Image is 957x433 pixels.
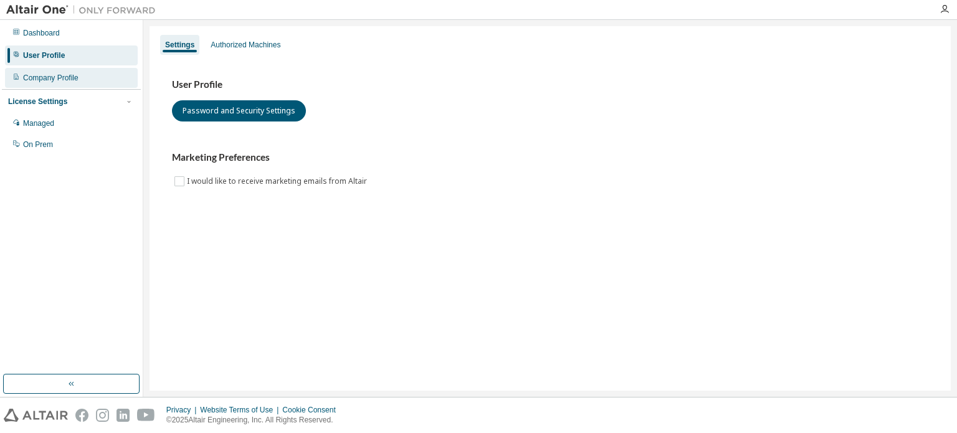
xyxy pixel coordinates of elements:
[8,97,67,107] div: License Settings
[165,40,194,50] div: Settings
[166,415,343,426] p: © 2025 Altair Engineering, Inc. All Rights Reserved.
[23,28,60,38] div: Dashboard
[172,100,306,121] button: Password and Security Settings
[211,40,280,50] div: Authorized Machines
[75,409,88,422] img: facebook.svg
[6,4,162,16] img: Altair One
[172,79,928,91] h3: User Profile
[200,405,282,415] div: Website Terms of Use
[282,405,343,415] div: Cookie Consent
[166,405,200,415] div: Privacy
[187,174,369,189] label: I would like to receive marketing emails from Altair
[4,409,68,422] img: altair_logo.svg
[23,73,79,83] div: Company Profile
[23,50,65,60] div: User Profile
[23,140,53,150] div: On Prem
[23,118,54,128] div: Managed
[172,151,928,164] h3: Marketing Preferences
[96,409,109,422] img: instagram.svg
[137,409,155,422] img: youtube.svg
[117,409,130,422] img: linkedin.svg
